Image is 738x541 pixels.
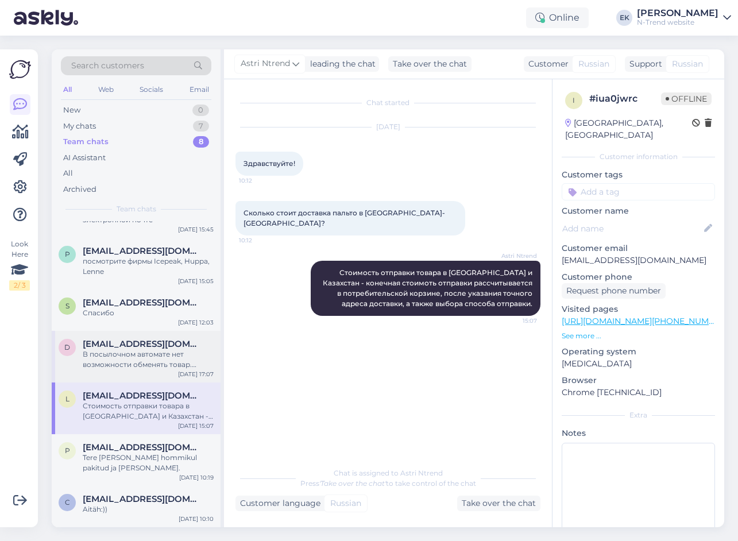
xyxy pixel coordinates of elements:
div: [PERSON_NAME] [637,9,718,18]
div: [DATE] 10:10 [179,515,214,523]
p: See more ... [562,331,715,341]
div: Take over the chat [457,496,540,511]
div: [DATE] 15:07 [178,422,214,430]
div: 7 [193,121,209,132]
span: Carolgretaaa@gmail.com [83,494,202,504]
span: 10:12 [239,176,282,185]
p: [EMAIL_ADDRESS][DOMAIN_NAME] [562,254,715,266]
img: Askly Logo [9,59,31,80]
p: Customer email [562,242,715,254]
div: посмотрите фирмы Icepeak, Huppa, Lenne [83,256,214,277]
span: Здравствуйте! [244,159,295,168]
p: Operating system [562,346,715,358]
div: [DATE] [235,122,540,132]
div: [DATE] 17:07 [178,370,214,378]
span: Offline [661,92,712,105]
span: p [65,250,70,258]
div: Extra [562,410,715,420]
div: Take over the chat [388,56,472,72]
div: All [61,82,74,97]
div: # iua0jwrc [589,92,661,106]
div: Archived [63,184,96,195]
p: Chrome [TECHNICAL_ID] [562,387,715,399]
div: Support [625,58,662,70]
div: Customer [524,58,569,70]
div: [DATE] 15:45 [178,225,214,234]
span: priivits.a@gmail.com [83,442,202,453]
div: [DATE] 15:05 [178,277,214,285]
div: AI Assistant [63,152,106,164]
div: leading the chat [306,58,376,70]
span: Russian [330,497,361,509]
div: Chat started [235,98,540,108]
span: Russian [578,58,609,70]
span: 10:12 [239,236,282,245]
span: sveti-f@yandex.ru [83,297,202,308]
p: Visited pages [562,303,715,315]
span: Сколько стоит доставка пальто в [GEOGRAPHIC_DATA]- [GEOGRAPHIC_DATA]? [244,208,447,227]
div: New [63,105,80,116]
div: 2 / 3 [9,280,30,291]
div: Tere [PERSON_NAME] hommikul pakitud ja [PERSON_NAME]. [83,453,214,473]
div: [DATE] 10:19 [179,473,214,482]
a: [PERSON_NAME]N-Trend website [637,9,731,27]
span: Astri Ntrend [241,57,290,70]
span: d [64,343,70,351]
span: C [65,498,70,507]
span: l [65,395,69,403]
span: Стоимость отправки товара в [GEOGRAPHIC_DATA] и Казахстан - конечная стоимоть отправки рассчитыва... [323,268,536,308]
span: Team chats [117,204,156,214]
div: [DATE] 12:03 [178,318,214,327]
div: Стоимость отправки товара в [GEOGRAPHIC_DATA] и Казахстан - конечная стоимоть отправки рассчитыва... [83,401,214,422]
div: 0 [192,105,209,116]
span: parmmare@gmail.com [83,246,202,256]
span: 15:07 [494,316,537,325]
span: s [65,302,69,310]
span: Chat is assigned to Astri Ntrend [334,469,443,477]
span: Search customers [71,60,144,72]
div: Look Here [9,239,30,291]
input: Add a tag [562,183,715,200]
span: p [65,446,70,455]
div: EK [616,10,632,26]
div: All [63,168,73,179]
div: Team chats [63,136,109,148]
div: 8 [193,136,209,148]
div: [GEOGRAPHIC_DATA], [GEOGRAPHIC_DATA] [565,117,692,141]
p: Customer name [562,205,715,217]
a: [URL][DOMAIN_NAME][PHONE_NUMBER] [562,316,728,326]
div: Aitäh:)) [83,504,214,515]
div: Спасибо [83,308,214,318]
div: Request phone number [562,283,666,299]
div: В посылочном автомате нет возможности обменять товар. Единственный способ - вернуть товар через п... [83,349,214,370]
p: [MEDICAL_DATA] [562,358,715,370]
div: Online [526,7,589,28]
input: Add name [562,222,702,235]
div: Web [96,82,116,97]
span: Astri Ntrend [494,252,537,260]
span: i [573,96,575,105]
div: Customer information [562,152,715,162]
p: Browser [562,374,715,387]
span: dace_skripsta@inbox.lv [83,339,202,349]
div: N-Trend website [637,18,718,27]
div: Email [187,82,211,97]
span: lenchik5551000@gmail.com [83,391,202,401]
span: Russian [672,58,703,70]
div: Customer language [235,497,320,509]
span: Press to take control of the chat [300,479,476,488]
p: Customer tags [562,169,715,181]
div: My chats [63,121,96,132]
i: 'Take over the chat' [319,479,386,488]
p: Notes [562,427,715,439]
div: Socials [137,82,165,97]
p: Customer phone [562,271,715,283]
